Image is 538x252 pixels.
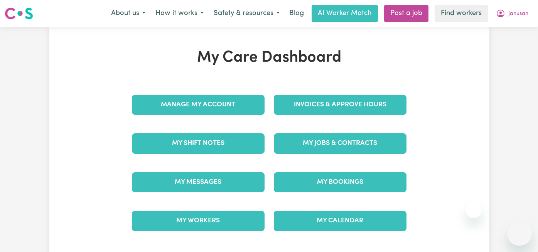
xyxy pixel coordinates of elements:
a: My Bookings [274,172,406,192]
span: Janusan [508,10,528,18]
button: How it works [150,5,209,22]
button: My Account [491,5,533,22]
a: My Calendar [274,211,406,231]
a: Manage My Account [132,95,265,115]
a: My Shift Notes [132,133,265,153]
button: About us [106,5,150,22]
h1: My Care Dashboard [127,49,411,67]
a: Invoices & Approve Hours [274,95,406,115]
a: AI Worker Match [312,5,378,22]
iframe: Close message [466,203,481,218]
button: Safety & resources [209,5,285,22]
img: Careseekers logo [5,7,33,20]
iframe: Button to launch messaging window [507,221,532,246]
a: Blog [285,5,309,22]
a: My Messages [132,172,265,192]
a: Careseekers logo [5,5,33,22]
a: Find workers [435,5,488,22]
a: My Jobs & Contracts [274,133,406,153]
a: Post a job [384,5,428,22]
a: My Workers [132,211,265,231]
